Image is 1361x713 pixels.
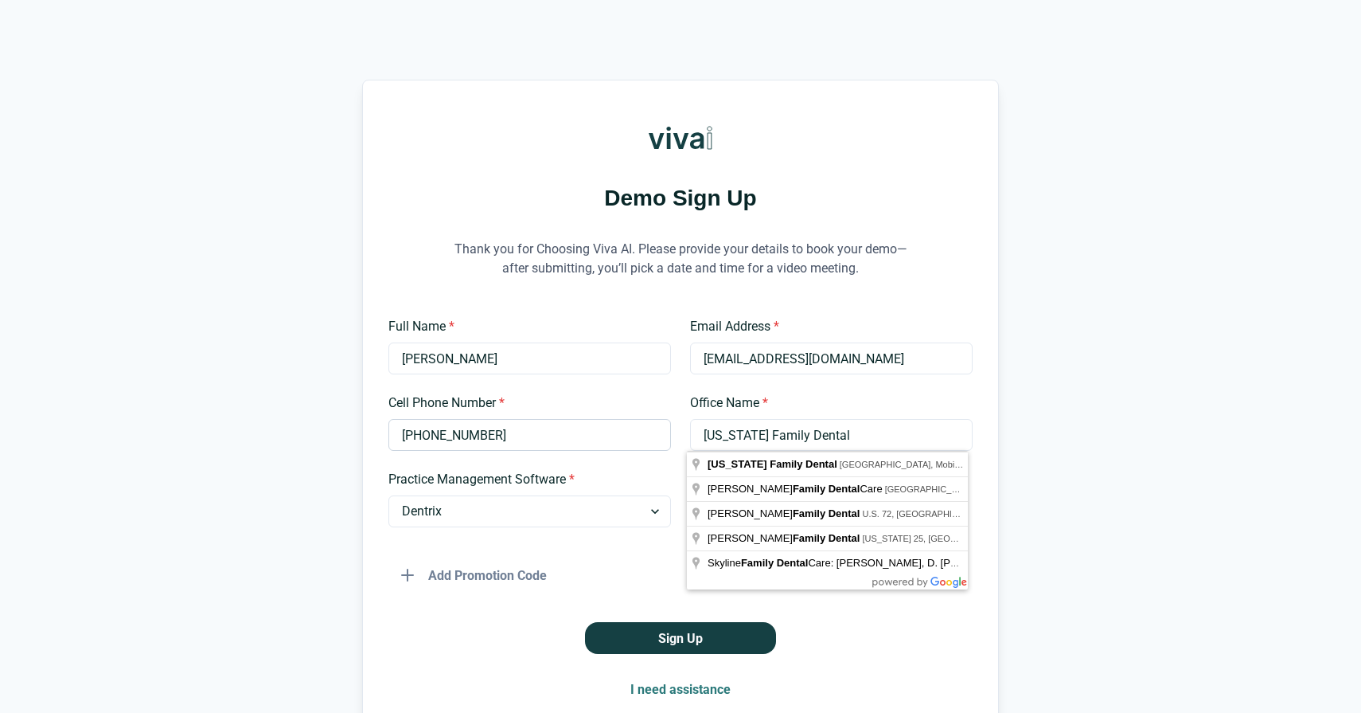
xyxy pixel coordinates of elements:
[708,483,885,495] span: [PERSON_NAME] Care
[708,507,862,519] span: [PERSON_NAME]
[442,220,919,298] p: Thank you for Choosing Viva AI. Please provide your details to book your demo—after submitting, y...
[649,106,712,170] img: Viva AI Logo
[690,317,963,336] label: Email Address
[862,509,1040,519] span: U.S. 72, [GEOGRAPHIC_DATA],
[862,534,1071,543] span: [US_STATE] 25, [GEOGRAPHIC_DATA],
[708,557,1053,569] span: Skyline Care: [PERSON_NAME], D. [PERSON_NAME] DDS
[793,507,860,519] span: Family Dental
[585,622,776,654] button: Sign Up
[840,460,1058,469] span: [GEOGRAPHIC_DATA], Mobile, [GEOGRAPHIC_DATA]
[690,394,963,413] label: Office Name
[708,458,837,470] span: [US_STATE] Family Dental
[618,673,743,705] button: I need assistance
[885,484,1101,494] span: [GEOGRAPHIC_DATA][PERSON_NAME],
[741,557,809,569] span: Family Dental
[388,470,661,489] label: Practice Management Software
[793,532,860,544] span: Family Dental
[388,182,973,214] h1: Demo Sign Up
[690,419,973,451] input: Type your office name and address
[793,483,860,495] span: Family Dental
[388,394,661,413] label: Cell Phone Number
[388,317,661,336] label: Full Name
[708,532,862,544] span: [PERSON_NAME]
[388,559,560,591] button: Add Promotion Code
